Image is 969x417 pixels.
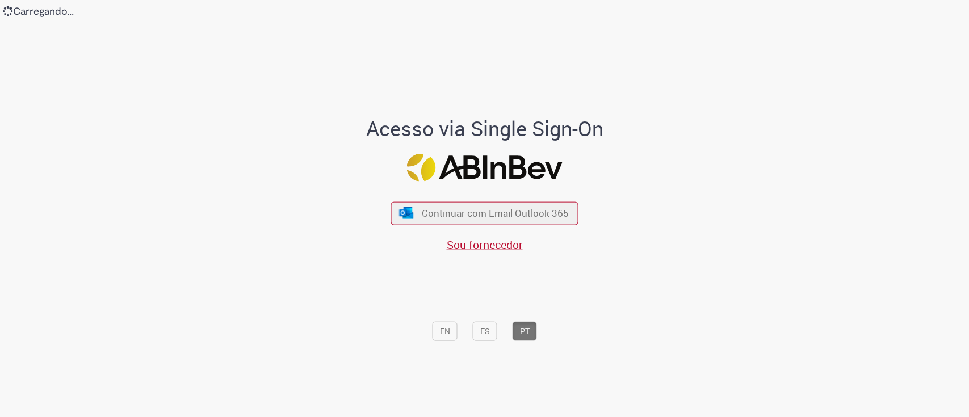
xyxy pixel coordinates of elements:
button: PT [513,322,537,341]
button: ES [473,322,497,341]
span: Continuar com Email Outlook 365 [422,207,569,220]
a: Sou fornecedor [447,237,523,252]
button: ícone Azure/Microsoft 360 Continuar com Email Outlook 365 [391,201,578,225]
img: Logo ABInBev [407,154,563,182]
img: ícone Azure/Microsoft 360 [398,207,414,219]
button: EN [433,322,458,341]
h1: Acesso via Single Sign-On [327,117,642,140]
